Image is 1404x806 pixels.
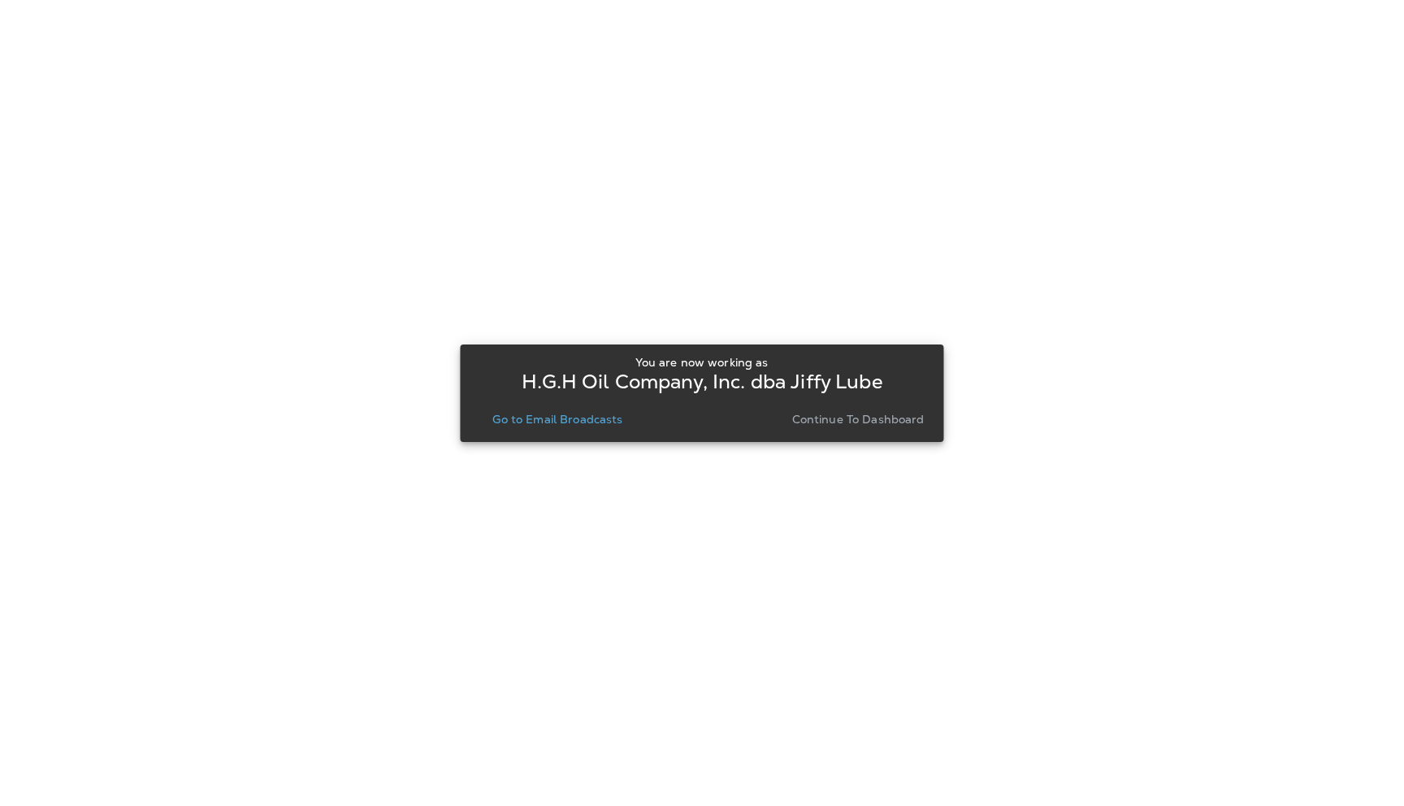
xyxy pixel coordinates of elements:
p: Go to Email Broadcasts [492,413,622,426]
button: Go to Email Broadcasts [486,408,629,431]
p: Continue to Dashboard [792,413,925,426]
button: Continue to Dashboard [786,408,931,431]
p: You are now working as [635,356,768,369]
p: H.G.H Oil Company, Inc. dba Jiffy Lube [522,375,882,388]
